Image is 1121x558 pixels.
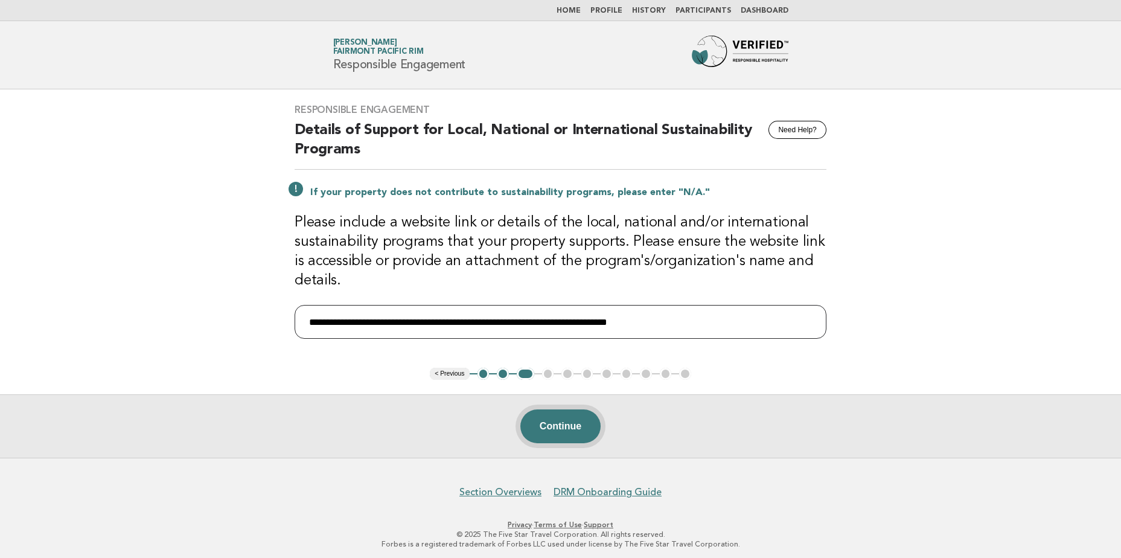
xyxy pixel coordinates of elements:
a: DRM Onboarding Guide [554,486,662,498]
a: Section Overviews [459,486,541,498]
h3: Responsible Engagement [295,104,826,116]
button: < Previous [430,368,469,380]
a: Home [557,7,581,14]
button: 2 [497,368,509,380]
h1: Responsible Engagement [333,39,466,71]
p: If your property does not contribute to sustainability programs, please enter "N/A." [310,187,826,199]
p: © 2025 The Five Star Travel Corporation. All rights reserved. [191,530,930,539]
a: Terms of Use [534,521,582,529]
img: Forbes Travel Guide [692,36,788,74]
a: [PERSON_NAME]Fairmont Pacific Rim [333,39,424,56]
p: · · [191,520,930,530]
span: Fairmont Pacific Rim [333,48,424,56]
a: Privacy [508,521,532,529]
a: Dashboard [741,7,788,14]
p: Forbes is a registered trademark of Forbes LLC used under license by The Five Star Travel Corpora... [191,539,930,549]
a: Participants [675,7,731,14]
a: Support [584,521,613,529]
a: Profile [590,7,622,14]
h2: Details of Support for Local, National or International Sustainability Programs [295,121,826,170]
button: Need Help? [768,121,826,139]
button: Continue [520,409,601,443]
button: 1 [477,368,490,380]
h3: Please include a website link or details of the local, national and/or international sustainabili... [295,213,826,290]
button: 3 [517,368,534,380]
a: History [632,7,666,14]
